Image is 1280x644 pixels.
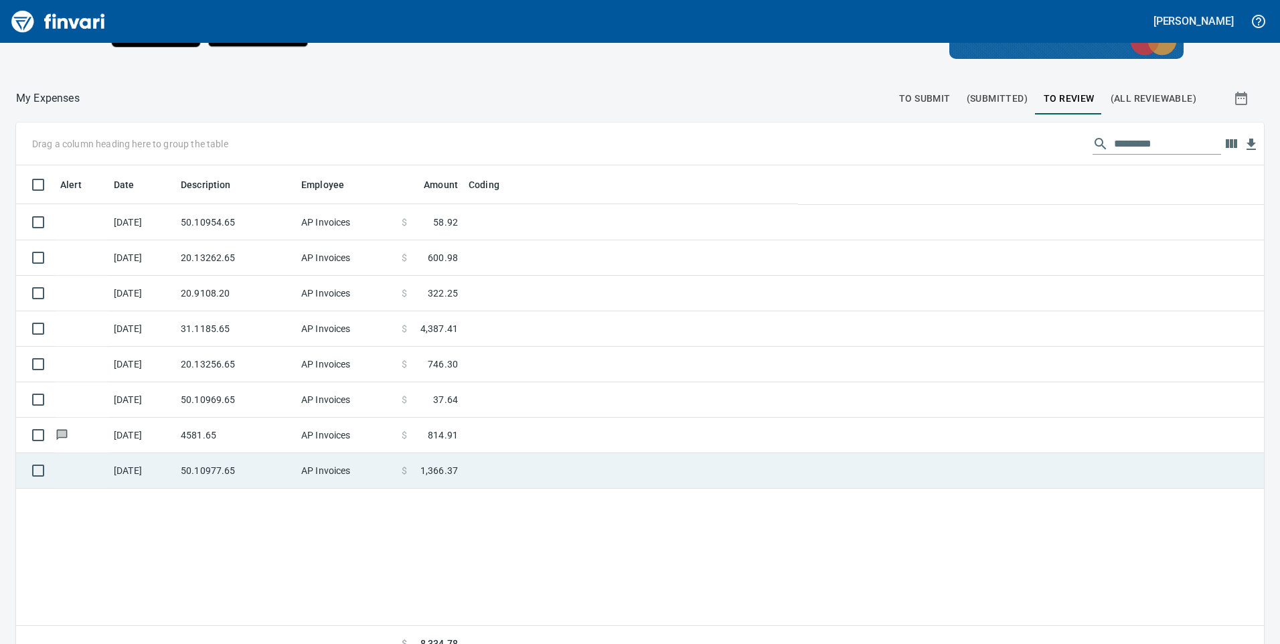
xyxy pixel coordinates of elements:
span: Has messages [55,430,69,439]
span: Employee [301,177,362,193]
nav: breadcrumb [16,90,80,106]
span: Date [114,177,152,193]
span: 58.92 [433,216,458,229]
span: 322.25 [428,287,458,300]
td: AP Invoices [296,240,396,276]
h5: [PERSON_NAME] [1153,14,1234,28]
td: AP Invoices [296,347,396,382]
span: (All Reviewable) [1111,90,1196,107]
span: $ [402,322,407,335]
td: 4581.65 [175,418,296,453]
span: $ [402,287,407,300]
td: 50.10954.65 [175,205,296,240]
span: 4,387.41 [420,322,458,335]
span: 746.30 [428,357,458,371]
td: [DATE] [108,205,175,240]
span: Employee [301,177,344,193]
td: AP Invoices [296,276,396,311]
button: Choose columns to display [1221,134,1241,154]
td: [DATE] [108,240,175,276]
td: [DATE] [108,382,175,418]
span: $ [402,357,407,371]
span: $ [402,393,407,406]
span: $ [402,464,407,477]
td: [DATE] [108,453,175,489]
span: (Submitted) [967,90,1028,107]
span: 1,366.37 [420,464,458,477]
td: 31.1185.65 [175,311,296,347]
td: AP Invoices [296,453,396,489]
span: 37.64 [433,393,458,406]
span: To Review [1044,90,1095,107]
img: Finvari [8,5,108,37]
td: AP Invoices [296,311,396,347]
span: Coding [469,177,499,193]
p: Drag a column heading here to group the table [32,137,228,151]
td: [DATE] [108,311,175,347]
span: Coding [469,177,517,193]
td: 20.9108.20 [175,276,296,311]
td: AP Invoices [296,418,396,453]
span: 814.91 [428,428,458,442]
span: Amount [424,177,458,193]
span: Description [181,177,248,193]
span: Alert [60,177,82,193]
span: Description [181,177,231,193]
span: Date [114,177,135,193]
button: Download table [1241,135,1261,155]
span: 600.98 [428,251,458,264]
span: Amount [406,177,458,193]
span: $ [402,216,407,229]
td: AP Invoices [296,382,396,418]
td: [DATE] [108,418,175,453]
span: $ [402,428,407,442]
td: [DATE] [108,347,175,382]
span: To Submit [899,90,951,107]
span: $ [402,251,407,264]
td: 20.13256.65 [175,347,296,382]
p: My Expenses [16,90,80,106]
td: AP Invoices [296,205,396,240]
td: 50.10977.65 [175,453,296,489]
button: [PERSON_NAME] [1150,11,1237,31]
td: [DATE] [108,276,175,311]
td: 50.10969.65 [175,382,296,418]
td: 20.13262.65 [175,240,296,276]
button: Show transactions within a particular date range [1221,82,1264,114]
span: Alert [60,177,99,193]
